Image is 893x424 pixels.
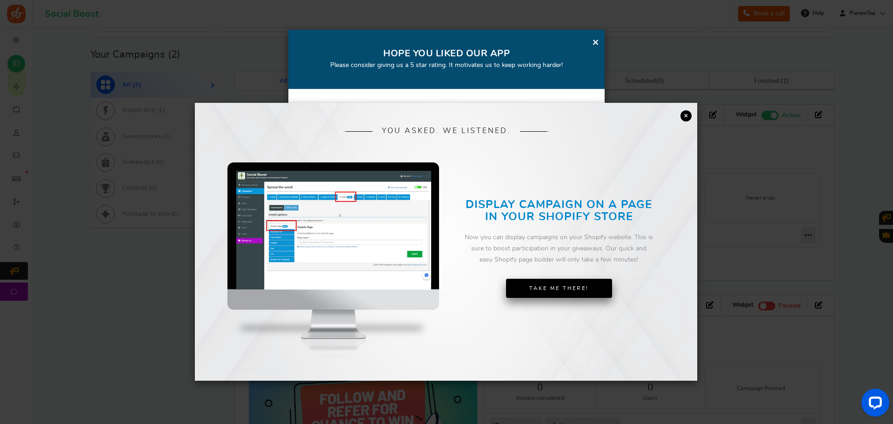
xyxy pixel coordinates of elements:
[382,127,511,135] span: YOU ASKED. WE LISTENED.
[506,279,612,298] a: Take Me There!
[854,385,893,424] iframe: LiveChat chat widget
[236,171,431,289] img: screenshot
[464,232,653,265] div: Now you can display campaigns on your Shopify website. This is sure to boost participation in you...
[680,110,692,121] a: ×
[227,162,439,377] img: mockup
[464,199,653,223] h2: DISPLAY CAMPAIGN ON A PAGE IN YOUR SHOPIFY STORE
